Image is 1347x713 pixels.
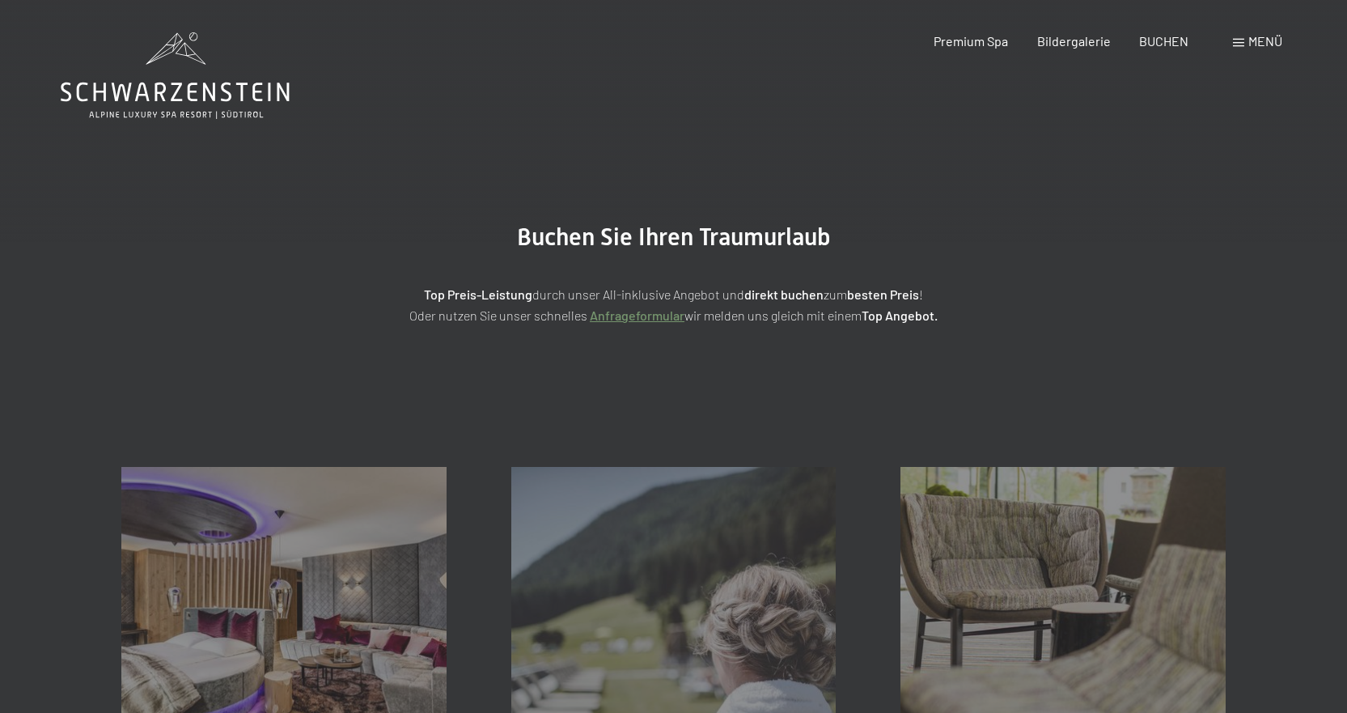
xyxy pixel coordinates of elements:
[269,284,1078,325] p: durch unser All-inklusive Angebot und zum ! Oder nutzen Sie unser schnelles wir melden uns gleich...
[862,308,938,323] strong: Top Angebot.
[1248,33,1282,49] span: Menü
[590,308,684,323] a: Anfrageformular
[847,286,919,302] strong: besten Preis
[517,223,831,251] span: Buchen Sie Ihren Traumurlaub
[744,286,824,302] strong: direkt buchen
[1037,33,1111,49] a: Bildergalerie
[1139,33,1188,49] a: BUCHEN
[934,33,1008,49] a: Premium Spa
[424,286,532,302] strong: Top Preis-Leistung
